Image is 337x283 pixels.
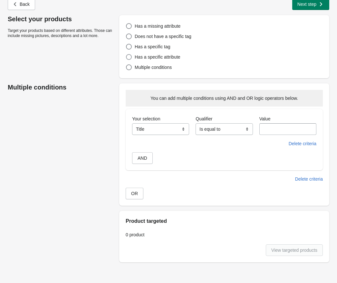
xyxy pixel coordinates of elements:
span: Value [259,116,271,121]
span: Has a missing attribute [135,24,180,29]
p: 0 product [126,231,323,238]
span: Has a specific attribute [135,54,180,60]
p: You can add multiple conditions using AND and OR logic operators below. [150,95,298,101]
span: Next step [297,2,316,7]
span: Delete criteria [289,141,316,146]
span: Delete criteria [295,176,323,182]
span: Multiple conditions [135,65,172,70]
span: Your selection [132,116,160,121]
span: Does not have a specific tag [135,34,191,39]
span: Qualifier [196,116,212,121]
p: Select your products [8,15,113,23]
span: AND [138,156,147,161]
span: Back [20,2,30,7]
span: OR [131,191,138,196]
span: Has a specific tag [135,44,170,49]
button: AND [132,152,153,164]
p: Multiple conditions [8,83,113,91]
button: OR [126,188,143,199]
h2: Product targeted [126,217,323,225]
button: Delete criteria [293,173,325,185]
button: Delete criteria [286,138,319,149]
p: Target your products based on different attributes. Those can include missing pictures, descripti... [8,28,113,38]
